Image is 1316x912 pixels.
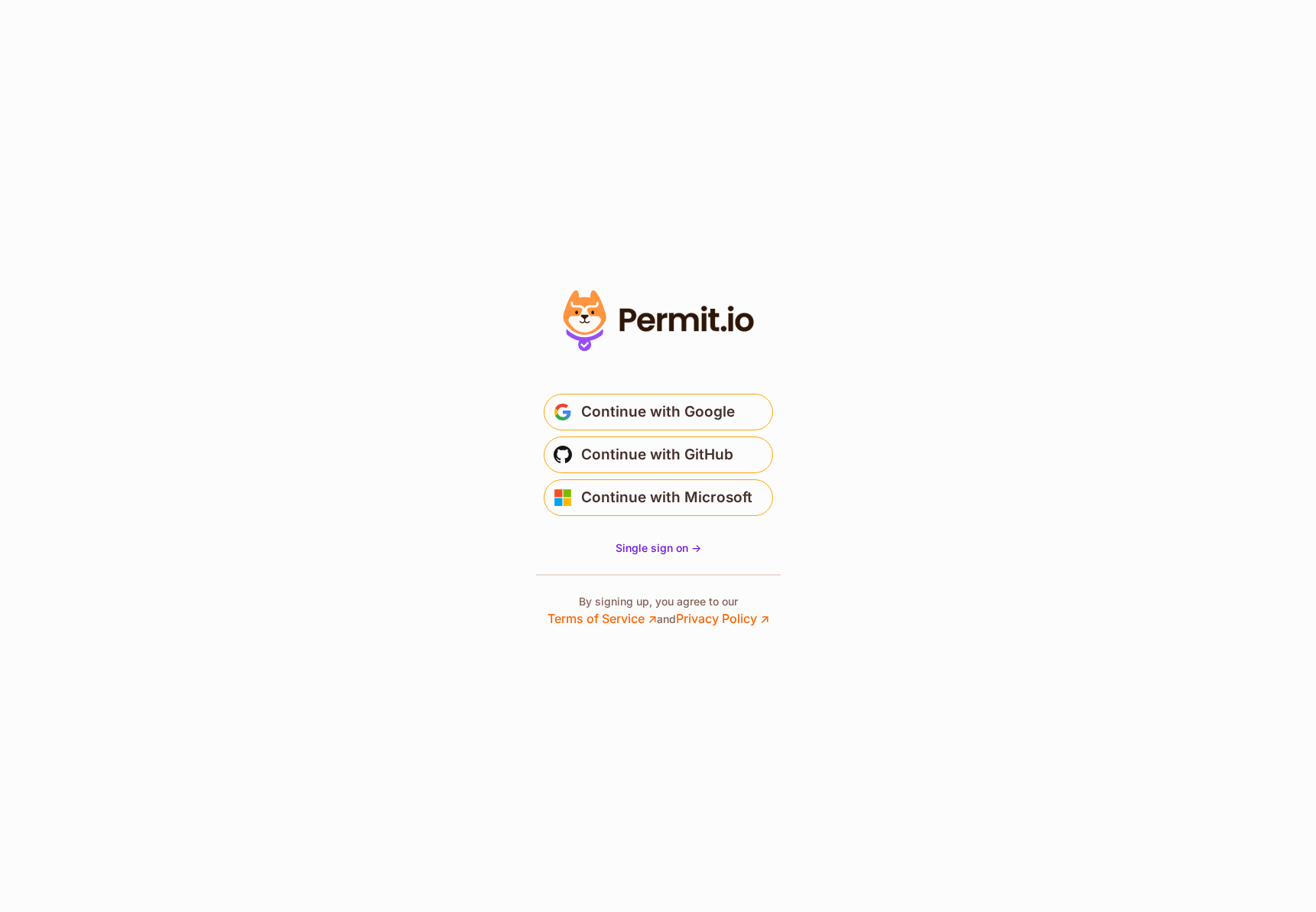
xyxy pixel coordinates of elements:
a: Privacy Policy ↗ [676,611,769,626]
span: Continue with Microsoft [581,485,752,510]
span: Continue with Google [581,400,735,424]
p: By signing up, you agree to our and [548,594,769,628]
span: Single sign on -> [616,541,701,554]
a: Terms of Service ↗ [548,611,657,626]
button: Continue with Google [544,394,773,430]
button: Continue with Microsoft [544,479,773,516]
span: Continue with GitHub [581,443,733,467]
button: Continue with GitHub [544,437,773,473]
a: Single sign on -> [616,540,701,556]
